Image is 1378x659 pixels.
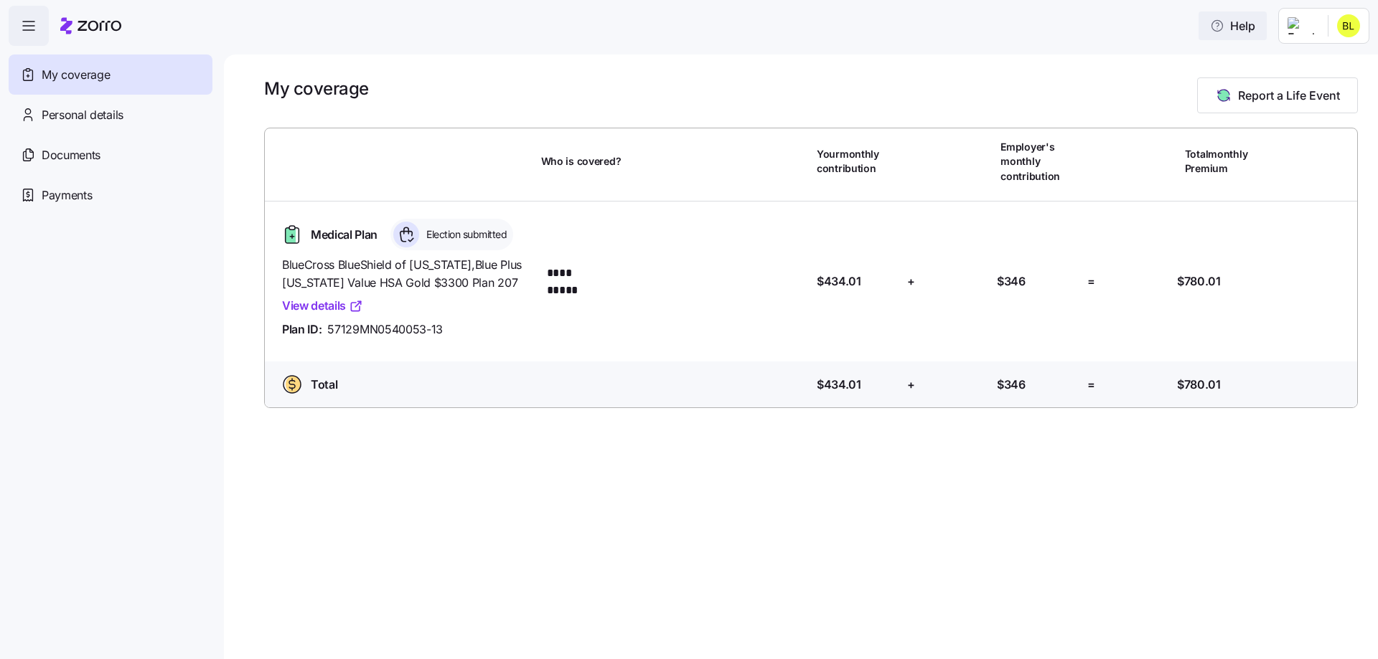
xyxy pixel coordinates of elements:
[9,95,212,135] a: Personal details
[907,272,915,290] span: +
[9,54,212,95] a: My coverage
[817,376,861,394] span: $434.01
[1177,272,1221,290] span: $780.01
[311,376,337,394] span: Total
[282,321,322,338] span: Plan ID:
[541,154,622,169] span: Who is covered?
[311,226,378,244] span: Medical Plan
[1238,87,1340,104] span: Report a Life Event
[282,297,363,315] a: View details
[1087,376,1095,394] span: =
[817,272,861,290] span: $434.01
[9,135,212,175] a: Documents
[1000,140,1081,184] span: Employer's monthly contribution
[1210,17,1255,34] span: Help
[1288,17,1316,34] img: Employer logo
[1197,77,1358,113] button: Report a Life Event
[42,186,92,204] span: Payments
[42,106,123,124] span: Personal details
[997,376,1026,394] span: $346
[997,272,1026,290] span: $346
[907,376,915,394] span: +
[1199,11,1267,40] button: Help
[1087,272,1095,290] span: =
[1177,376,1221,394] span: $780.01
[1185,147,1265,176] span: Total monthly Premium
[264,77,369,100] h1: My coverage
[42,146,100,164] span: Documents
[327,321,443,338] span: 57129MN0540053-13
[282,256,530,292] span: BlueCross BlueShield of [US_STATE] , Blue Plus [US_STATE] Value HSA Gold $3300 Plan 207
[817,147,897,176] span: Your monthly contribution
[9,175,212,215] a: Payments
[422,227,507,242] span: Election submitted
[1337,14,1360,37] img: 301f6adaca03784000fa73adabf33a6b
[42,66,110,84] span: My coverage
